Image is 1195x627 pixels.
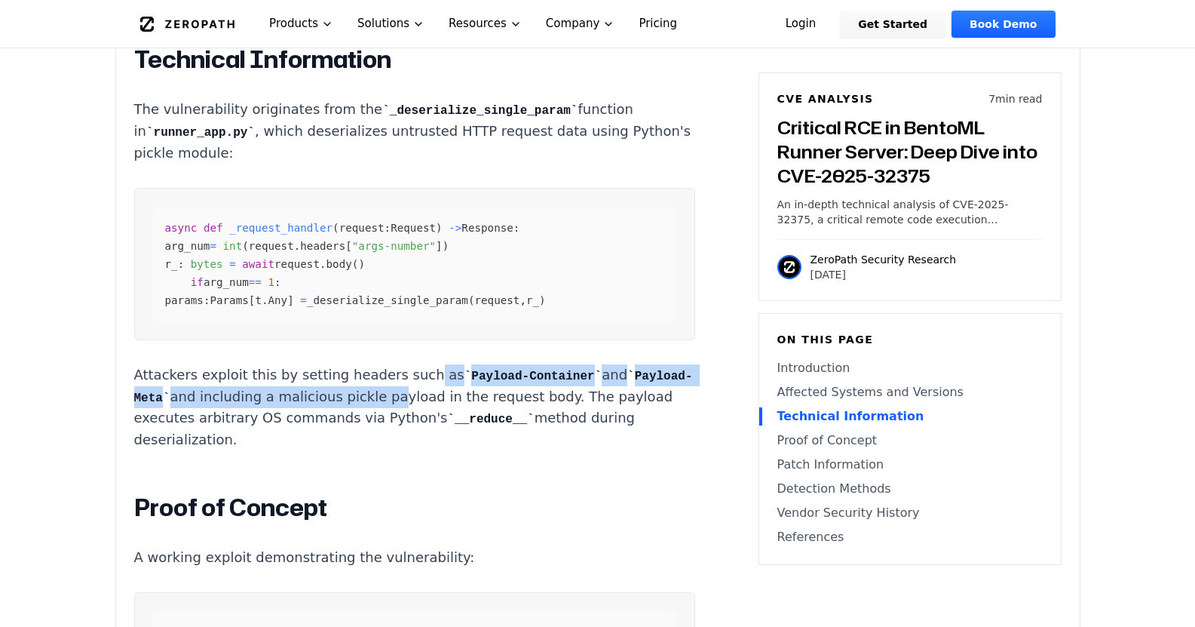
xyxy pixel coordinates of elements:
span: = [300,294,307,306]
span: _request_handler [229,222,332,234]
span: request [474,294,519,306]
span: : [385,222,391,234]
p: [DATE] [810,267,957,282]
a: Book Demo [951,11,1055,38]
span: int [223,240,243,252]
span: : [178,258,185,270]
a: Vendor Security History [777,504,1043,522]
span: async [165,222,198,234]
span: : [513,222,520,234]
span: Any [268,294,288,306]
a: Login [768,11,835,38]
span: Request [391,222,436,234]
img: ZeroPath Security Research [777,255,801,279]
p: The vulnerability originates from the function in , which deserializes untrusted HTTP request dat... [134,99,695,164]
p: 7 min read [988,91,1042,106]
span: > [455,222,462,234]
span: 1 [268,276,275,288]
h6: CVE Analysis [777,91,874,106]
span: ( [352,258,359,270]
span: ] [436,240,443,252]
p: A working exploit demonstrating the vulnerability: [134,547,695,568]
span: , [519,294,526,306]
code: Payload-Container [464,370,602,383]
h2: Proof of Concept [134,493,695,523]
a: Detection Methods [777,480,1043,498]
span: _deserialize_single_param [307,294,468,306]
h3: Critical RCE in BentoML Runner Server: Deep Dive into CVE-2025-32375 [777,115,1043,188]
span: r_ [526,294,539,306]
span: = [229,258,236,270]
h2: Technical Information [134,45,695,75]
a: Proof of Concept [777,432,1043,450]
span: == [249,276,262,288]
span: request [339,222,385,234]
span: = [210,240,216,252]
span: Response [461,222,513,234]
span: "args-number" [352,240,436,252]
span: ) [358,258,365,270]
span: . [294,240,301,252]
a: Patch Information [777,456,1043,474]
a: Get Started [840,11,945,38]
span: ( [332,222,339,234]
p: An in-depth technical analysis of CVE-2025-32375, a critical remote code execution vulnerability ... [777,197,1043,227]
span: : [274,276,281,288]
h6: On this page [777,332,1043,347]
a: Introduction [777,359,1043,377]
span: [ [345,240,352,252]
a: Affected Systems and Versions [777,383,1043,401]
span: request [274,258,320,270]
span: bytes [191,258,223,270]
span: arg_num [165,240,210,252]
span: Params [210,294,248,306]
code: __reduce__ [447,413,534,426]
a: Technical Information [777,407,1043,426]
span: headers [300,240,345,252]
span: [ [249,294,256,306]
span: ] [287,294,294,306]
span: . [320,258,326,270]
span: def [204,222,223,234]
span: await [242,258,274,270]
span: - [449,222,455,234]
span: . [262,294,268,306]
span: params [165,294,204,306]
span: ) [443,240,449,252]
code: _deserialize_single_param [382,104,578,118]
span: ) [436,222,443,234]
span: ( [468,294,475,306]
span: if [191,276,204,288]
a: References [777,528,1043,546]
span: : [204,294,210,306]
p: ZeroPath Security Research [810,252,957,267]
code: Payload-Meta [134,370,693,405]
span: ( [242,240,249,252]
span: body [326,258,352,270]
span: request [249,240,294,252]
span: t [255,294,262,306]
p: Attackers exploit this by setting headers such as and and including a malicious pickle payload in... [134,364,695,451]
code: runner_app.py [146,126,255,140]
span: arg_num [204,276,249,288]
span: ) [539,294,546,306]
span: r_ [165,258,178,270]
